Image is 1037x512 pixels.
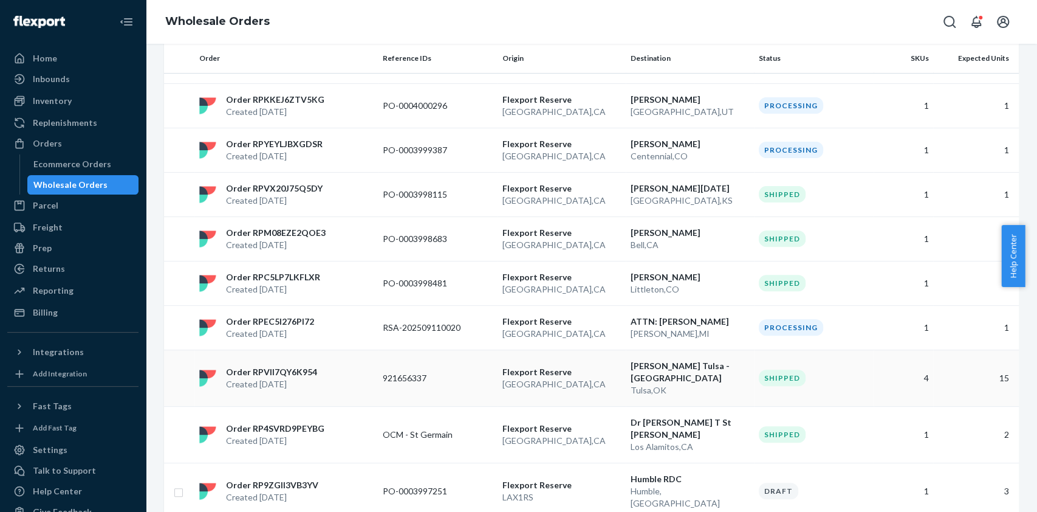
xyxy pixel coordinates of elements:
img: flexport logo [199,370,216,387]
p: [GEOGRAPHIC_DATA] , CA [502,435,621,447]
div: Wholesale Orders [33,179,108,191]
p: Order RPVII7QY6K954 [226,366,317,378]
a: Ecommerce Orders [27,154,139,174]
div: Shipped [759,370,806,386]
a: Talk to Support [7,461,139,480]
td: 15 [933,350,1019,406]
img: flexport logo [199,97,216,114]
p: [PERSON_NAME] [631,94,749,106]
th: Order [194,44,378,73]
div: Freight [33,221,63,234]
button: Fast Tags [7,396,139,416]
p: [PERSON_NAME] Tulsa - [GEOGRAPHIC_DATA] [631,360,749,384]
img: flexport logo [199,426,216,443]
p: Flexport Reserve [502,138,621,150]
button: Help Center [1001,225,1025,287]
p: Flexport Reserve [502,423,621,435]
a: Add Integration [7,367,139,381]
td: 4 [874,350,933,406]
div: Add Fast Tag [33,423,77,433]
p: [GEOGRAPHIC_DATA] , CA [502,106,621,118]
p: Humble , [GEOGRAPHIC_DATA] [631,485,749,510]
td: 1 [874,172,933,216]
p: Created [DATE] [226,150,323,162]
p: Flexport Reserve [502,366,621,378]
p: Order RPVX20J75Q5DY [226,182,323,195]
th: Status [754,44,874,73]
p: LAX1RS [502,491,621,503]
p: Flexport Reserve [502,182,621,195]
div: Shipped [759,230,806,247]
p: PO-0003998115 [383,189,480,201]
div: Fast Tags [33,400,72,412]
p: Order RPM08EZE2QOE3 [226,227,326,239]
a: Orders [7,134,139,153]
p: PO-0003997251 [383,485,480,497]
p: Humble RDC [631,473,749,485]
img: flexport logo [199,142,216,159]
th: SKUs [874,44,933,73]
p: RSA-202509110020 [383,322,480,334]
div: Shipped [759,275,806,291]
div: Shipped [759,186,806,202]
p: Bell , CA [631,239,749,251]
a: Home [7,49,139,68]
p: [PERSON_NAME] , MI [631,328,749,340]
a: Returns [7,259,139,278]
p: Los Alamitos , CA [631,441,749,453]
a: Prep [7,238,139,258]
a: Add Fast Tag [7,421,139,435]
p: Created [DATE] [226,378,317,390]
button: Open account menu [991,10,1015,34]
button: Integrations [7,342,139,362]
td: 1 [933,216,1019,261]
td: 2 [933,406,1019,463]
td: 1 [874,83,933,128]
p: Order RP4SVRD9PEYBG [226,423,324,435]
button: Close Navigation [114,10,139,34]
td: 1 [874,128,933,172]
button: Open Search Box [937,10,962,34]
p: Flexport Reserve [502,271,621,283]
td: 1 [874,261,933,305]
th: Origin [498,44,626,73]
button: Open notifications [964,10,988,34]
div: Returns [33,263,65,275]
p: Flexport Reserve [502,479,621,491]
div: Prep [33,242,52,254]
p: Created [DATE] [226,328,314,340]
div: Replenishments [33,117,97,129]
a: Freight [7,218,139,237]
div: Processing [759,319,823,336]
img: flexport logo [199,319,216,336]
p: Flexport Reserve [502,94,621,106]
p: Created [DATE] [226,106,324,118]
div: Processing [759,97,823,114]
p: PO-0003998683 [383,233,480,245]
p: Tulsa , OK [631,384,749,396]
div: Processing [759,142,823,158]
a: Parcel [7,196,139,215]
img: flexport logo [199,275,216,292]
a: Billing [7,303,139,322]
td: 1 [874,216,933,261]
p: Order RPEC5I276PI72 [226,316,314,328]
ol: breadcrumbs [156,4,279,40]
div: Talk to Support [33,465,96,477]
div: Settings [33,444,67,456]
div: Integrations [33,346,84,358]
a: Help Center [7,482,139,501]
div: Inbounds [33,73,70,85]
p: Dr [PERSON_NAME] T St [PERSON_NAME] [631,417,749,441]
img: flexport logo [199,483,216,500]
p: PO-0003999387 [383,144,480,156]
p: PO-0004000296 [383,100,480,112]
div: Reporting [33,285,74,297]
p: [GEOGRAPHIC_DATA] , KS [631,195,749,207]
img: Flexport logo [13,16,65,28]
a: Reporting [7,281,139,300]
div: Add Integration [33,368,87,379]
th: Destination [626,44,754,73]
p: [GEOGRAPHIC_DATA] , CA [502,195,621,207]
p: Created [DATE] [226,435,324,447]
